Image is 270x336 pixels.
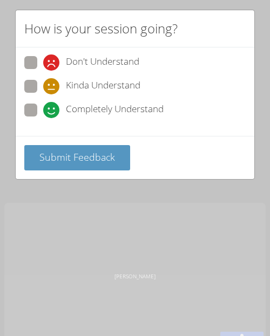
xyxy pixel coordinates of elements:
span: Kinda Understand [66,78,140,94]
span: Don't Understand [66,54,139,71]
span: Completely Understand [66,102,164,118]
h2: How is your session going? [24,19,178,38]
span: Submit Feedback [39,150,115,163]
button: Submit Feedback [24,145,130,170]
